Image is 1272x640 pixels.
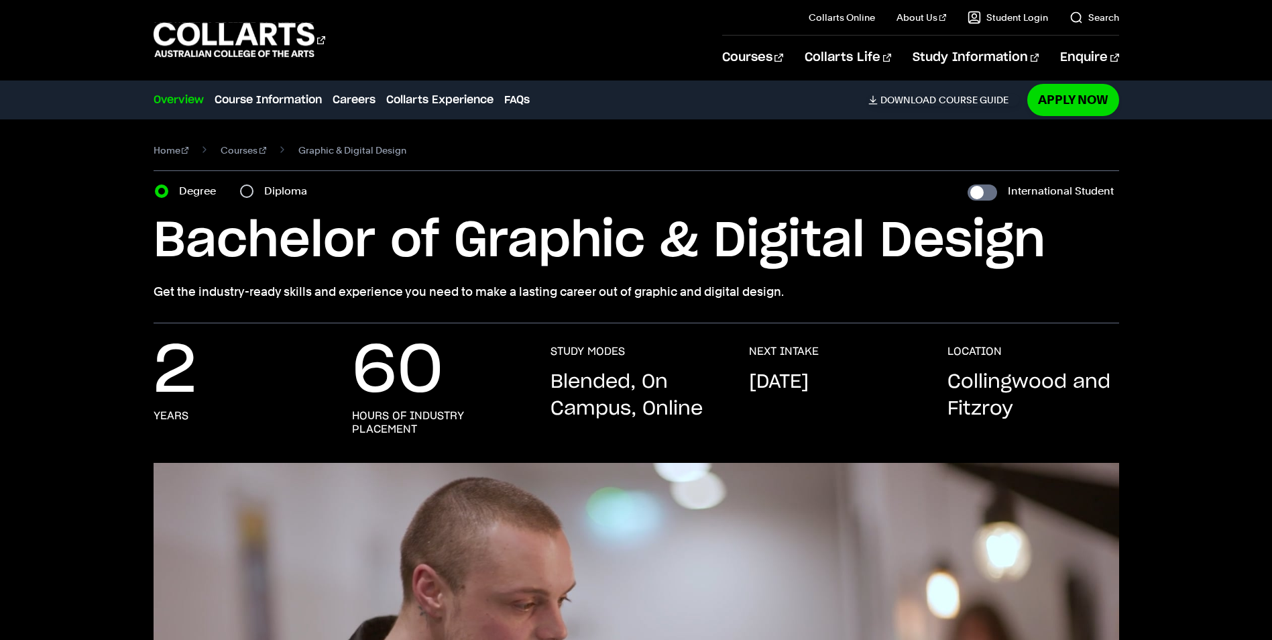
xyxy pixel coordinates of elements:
a: Enquire [1060,36,1118,80]
p: 60 [352,345,443,398]
a: FAQs [504,92,530,108]
a: Student Login [968,11,1048,24]
p: Blended, On Campus, Online [551,369,722,423]
h3: hours of industry placement [352,409,524,436]
h1: Bachelor of Graphic & Digital Design [154,211,1119,272]
p: 2 [154,345,196,398]
label: Degree [179,182,224,201]
h3: LOCATION [947,345,1002,358]
a: Courses [722,36,783,80]
a: Careers [333,92,375,108]
a: About Us [897,11,946,24]
label: International Student [1008,182,1114,201]
a: Overview [154,92,204,108]
div: Go to homepage [154,21,325,59]
a: Courses [221,141,266,160]
p: [DATE] [749,369,809,396]
a: Search [1069,11,1119,24]
p: Collingwood and Fitzroy [947,369,1119,423]
a: Apply Now [1027,84,1119,115]
a: Collarts Experience [386,92,494,108]
h3: STUDY MODES [551,345,625,358]
a: Home [154,141,189,160]
span: Download [880,94,936,106]
p: Get the industry-ready skills and experience you need to make a lasting career out of graphic and... [154,282,1119,301]
span: Graphic & Digital Design [298,141,406,160]
a: Collarts Life [805,36,891,80]
a: Study Information [913,36,1039,80]
a: Course Information [215,92,322,108]
h3: years [154,409,188,423]
h3: NEXT INTAKE [749,345,819,358]
a: Collarts Online [809,11,875,24]
label: Diploma [264,182,315,201]
a: DownloadCourse Guide [868,94,1019,106]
